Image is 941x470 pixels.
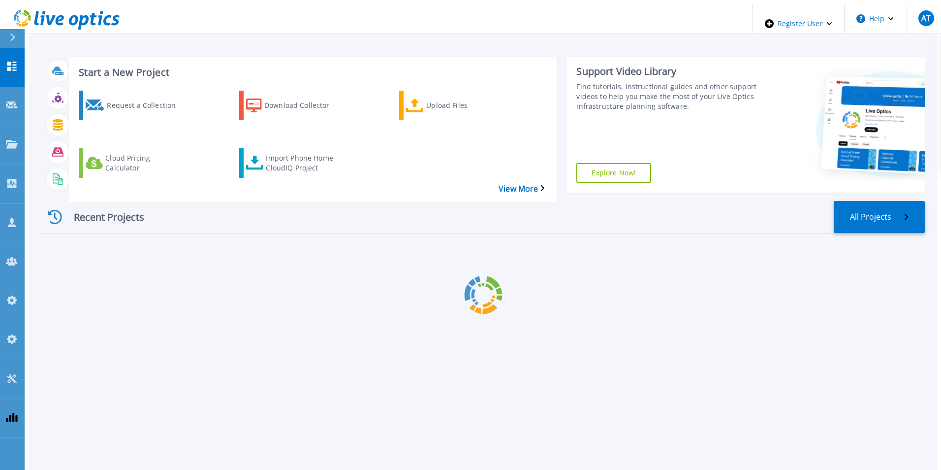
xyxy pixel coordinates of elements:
[264,93,343,118] div: Download Collector
[107,93,186,118] div: Request a Collection
[105,151,184,175] div: Cloud Pricing Calculator
[921,14,931,22] span: AT
[399,91,518,120] a: Upload Files
[576,82,759,111] div: Find tutorials, instructional guides and other support videos to help you make the most of your L...
[239,91,358,120] a: Download Collector
[426,93,505,118] div: Upload Files
[266,151,345,175] div: Import Phone Home CloudIQ Project
[79,91,198,120] a: Request a Collection
[499,184,544,194] a: View More
[42,205,160,229] div: Recent Projects
[79,148,198,178] a: Cloud Pricing Calculator
[79,67,544,78] h3: Start a New Project
[845,4,906,34] button: Help
[576,65,759,78] div: Support Video Library
[753,4,844,43] div: Register User
[576,163,651,183] a: Explore Now!
[834,201,925,233] a: All Projects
